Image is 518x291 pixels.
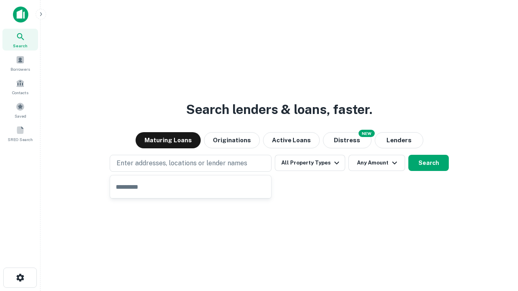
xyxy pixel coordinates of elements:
span: SREO Search [8,136,33,143]
button: Search distressed loans with lien and other non-mortgage details. [323,132,372,148]
a: Saved [2,99,38,121]
button: Active Loans [263,132,320,148]
button: Any Amount [348,155,405,171]
span: Borrowers [11,66,30,72]
a: Contacts [2,76,38,97]
button: Maturing Loans [136,132,201,148]
button: Enter addresses, locations or lender names [110,155,272,172]
button: Search [408,155,449,171]
button: Originations [204,132,260,148]
span: Search [13,42,28,49]
h3: Search lenders & loans, faster. [186,100,372,119]
a: Search [2,29,38,51]
span: Saved [15,113,26,119]
p: Enter addresses, locations or lender names [117,158,247,168]
span: Contacts [12,89,28,96]
button: All Property Types [275,155,345,171]
iframe: Chat Widget [478,226,518,265]
a: SREO Search [2,122,38,144]
button: Lenders [375,132,423,148]
div: NEW [359,130,375,137]
a: Borrowers [2,52,38,74]
img: capitalize-icon.png [13,6,28,23]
